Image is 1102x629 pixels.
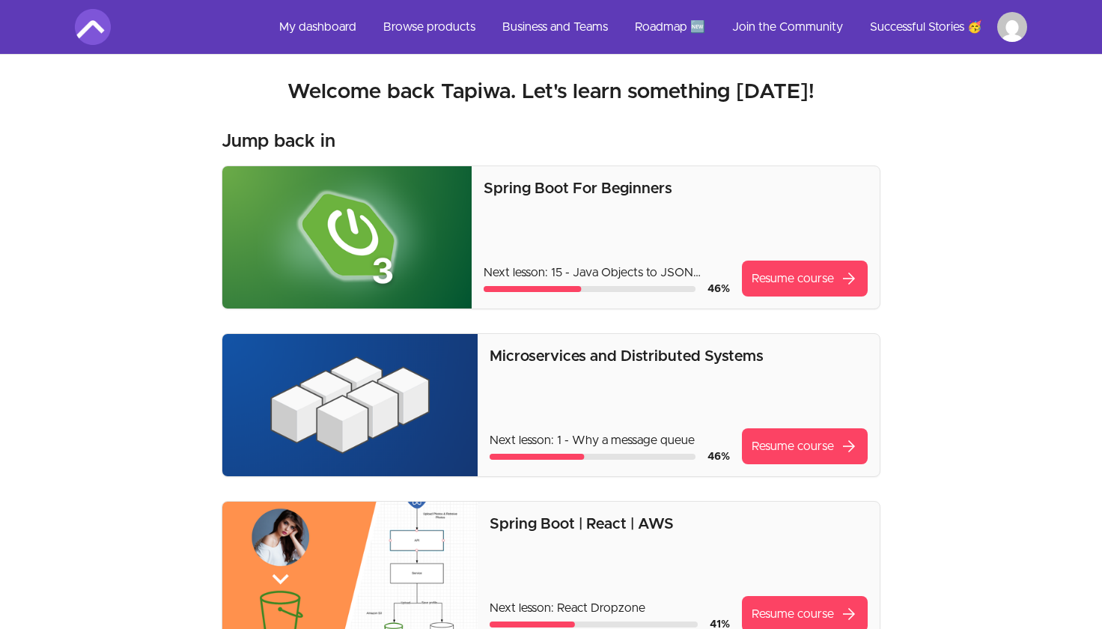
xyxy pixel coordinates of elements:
img: Product image for Spring Boot For Beginners [222,166,472,309]
a: Browse products [371,9,487,45]
span: arrow_forward [840,605,858,623]
h3: Jump back in [222,130,335,154]
a: Resume coursearrow_forward [742,428,868,464]
p: Next lesson: 1 - Why a message queue [490,431,730,449]
a: Roadmap 🆕 [623,9,717,45]
a: Resume coursearrow_forward [742,261,868,297]
p: Microservices and Distributed Systems [490,346,868,367]
a: Business and Teams [490,9,620,45]
p: Next lesson: 15 - Java Objects to JSON Objects [484,264,730,282]
span: 46 % [707,284,730,294]
div: Course progress [490,622,698,628]
a: Successful Stories 🥳 [858,9,994,45]
nav: Main [267,9,1027,45]
img: Amigoscode logo [75,9,111,45]
h2: Welcome back Tapiwa. Let's learn something [DATE]! [75,79,1027,106]
div: Course progress [484,286,695,292]
div: Course progress [490,454,695,460]
a: My dashboard [267,9,368,45]
span: arrow_forward [840,270,858,288]
span: arrow_forward [840,437,858,455]
span: 46 % [707,452,730,462]
a: Join the Community [720,9,855,45]
img: Product image for Microservices and Distributed Systems [222,334,478,476]
p: Next lesson: React Dropzone [490,599,730,617]
img: Profile image for Tapiwa Konga [997,12,1027,42]
p: Spring Boot For Beginners [484,178,868,199]
p: Spring Boot | React | AWS [490,514,868,535]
